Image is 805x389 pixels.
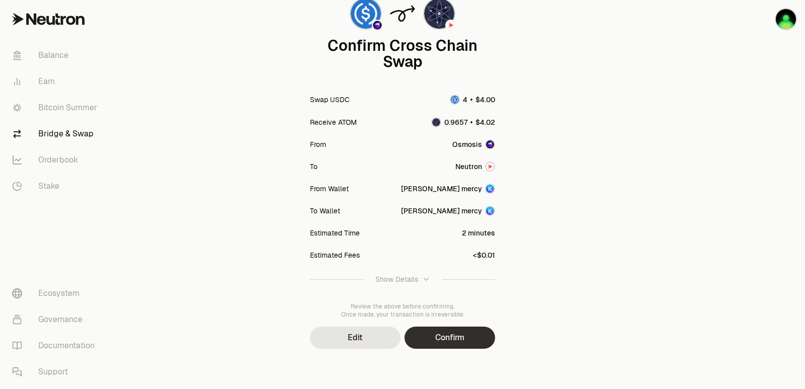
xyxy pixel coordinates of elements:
img: ATOM Logo [432,118,440,126]
div: [PERSON_NAME] mercy [401,184,482,194]
span: Osmosis [452,139,482,149]
a: Ecosystem [4,280,109,306]
img: Osmosis Logo [486,140,494,148]
img: Account Image [486,207,494,215]
div: [PERSON_NAME] mercy [401,206,482,216]
a: Balance [4,42,109,68]
div: From Wallet [310,184,349,194]
button: [PERSON_NAME] mercyAccount Image [401,184,495,194]
div: Confirm Cross Chain Swap [310,38,495,70]
img: Osmosis Logo [373,21,382,30]
button: [PERSON_NAME] mercyAccount Image [401,206,495,216]
a: Support [4,359,109,385]
img: Account Image [486,185,494,193]
a: Documentation [4,333,109,359]
a: Earn [4,68,109,95]
button: Confirm [405,327,495,349]
div: Estimated Time [310,228,360,238]
a: Bitcoin Summer [4,95,109,121]
a: Governance [4,306,109,333]
div: Receive ATOM [310,117,357,127]
button: Show Details [310,266,495,292]
img: USDC Logo [451,96,459,104]
button: Edit [310,327,400,349]
img: sandy mercy [776,9,796,29]
a: Stake [4,173,109,199]
div: Estimated Fees [310,250,360,260]
div: To [310,162,317,172]
span: Neutron [455,162,482,172]
div: To Wallet [310,206,340,216]
div: Review the above before confirming. Once made, your transaction is irreversible. [310,302,495,319]
a: Orderbook [4,147,109,173]
div: From [310,139,326,149]
div: 2 minutes [462,228,495,238]
div: <$0.01 [473,250,495,260]
img: Neutron Logo [486,163,494,171]
img: Neutron Logo [446,21,455,30]
div: Swap USDC [310,95,350,105]
a: Bridge & Swap [4,121,109,147]
div: Show Details [375,274,418,284]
